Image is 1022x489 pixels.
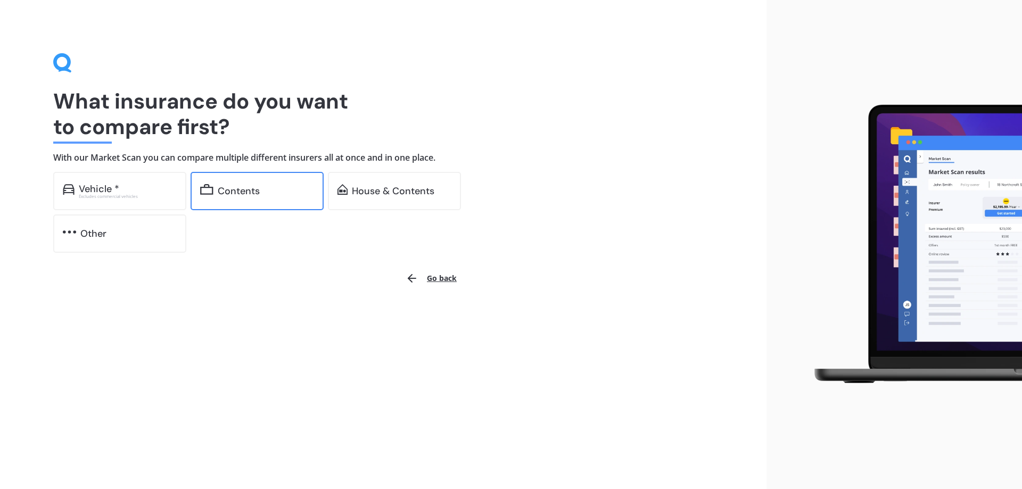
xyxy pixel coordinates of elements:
div: Contents [218,186,260,196]
h4: With our Market Scan you can compare multiple different insurers all at once and in one place. [53,152,713,163]
img: other.81dba5aafe580aa69f38.svg [63,227,76,237]
img: laptop.webp [799,98,1022,391]
img: car.f15378c7a67c060ca3f3.svg [63,184,75,195]
div: House & Contents [352,186,434,196]
div: Vehicle * [79,184,119,194]
div: Other [80,228,106,239]
button: Go back [399,266,463,291]
div: Excludes commercial vehicles [79,194,177,198]
h1: What insurance do you want to compare first? [53,88,713,139]
img: home-and-contents.b802091223b8502ef2dd.svg [337,184,348,195]
img: content.01f40a52572271636b6f.svg [200,184,213,195]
